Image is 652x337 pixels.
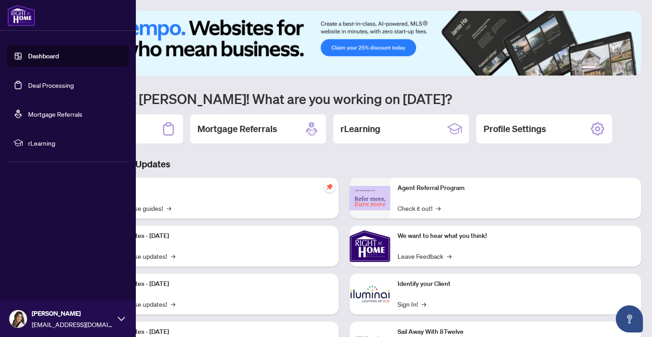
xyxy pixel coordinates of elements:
[28,110,82,118] a: Mortgage Referrals
[10,310,27,328] img: Profile Icon
[614,66,618,70] button: 4
[197,123,277,135] h2: Mortgage Referrals
[171,251,175,261] span: →
[28,52,59,60] a: Dashboard
[398,183,634,193] p: Agent Referral Program
[47,90,641,107] h1: Welcome back [PERSON_NAME]! What are you working on [DATE]?
[95,279,331,289] p: Platform Updates - [DATE]
[599,66,603,70] button: 2
[32,309,113,318] span: [PERSON_NAME]
[324,181,335,192] span: pushpin
[95,327,331,337] p: Platform Updates - [DATE]
[436,203,441,213] span: →
[398,279,634,289] p: Identify your Client
[340,123,380,135] h2: rLearning
[398,251,451,261] a: Leave Feedback→
[47,158,641,171] h3: Brokerage & Industry Updates
[28,138,122,148] span: rLearning
[350,226,390,266] img: We want to hear what you think!
[621,66,625,70] button: 5
[607,66,610,70] button: 3
[398,327,634,337] p: Sail Away With 8Twelve
[171,299,175,309] span: →
[95,231,331,241] p: Platform Updates - [DATE]
[422,299,426,309] span: →
[484,123,546,135] h2: Profile Settings
[28,81,74,89] a: Deal Processing
[616,305,643,332] button: Open asap
[32,319,113,329] span: [EMAIL_ADDRESS][DOMAIN_NAME]
[47,11,641,76] img: Slide 0
[95,183,331,193] p: Self-Help
[398,203,441,213] a: Check it out!→
[581,66,596,70] button: 1
[398,231,634,241] p: We want to hear what you think!
[628,66,632,70] button: 6
[350,186,390,211] img: Agent Referral Program
[447,251,451,261] span: →
[167,203,171,213] span: →
[398,299,426,309] a: Sign In!→
[7,5,35,26] img: logo
[350,274,390,314] img: Identify your Client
